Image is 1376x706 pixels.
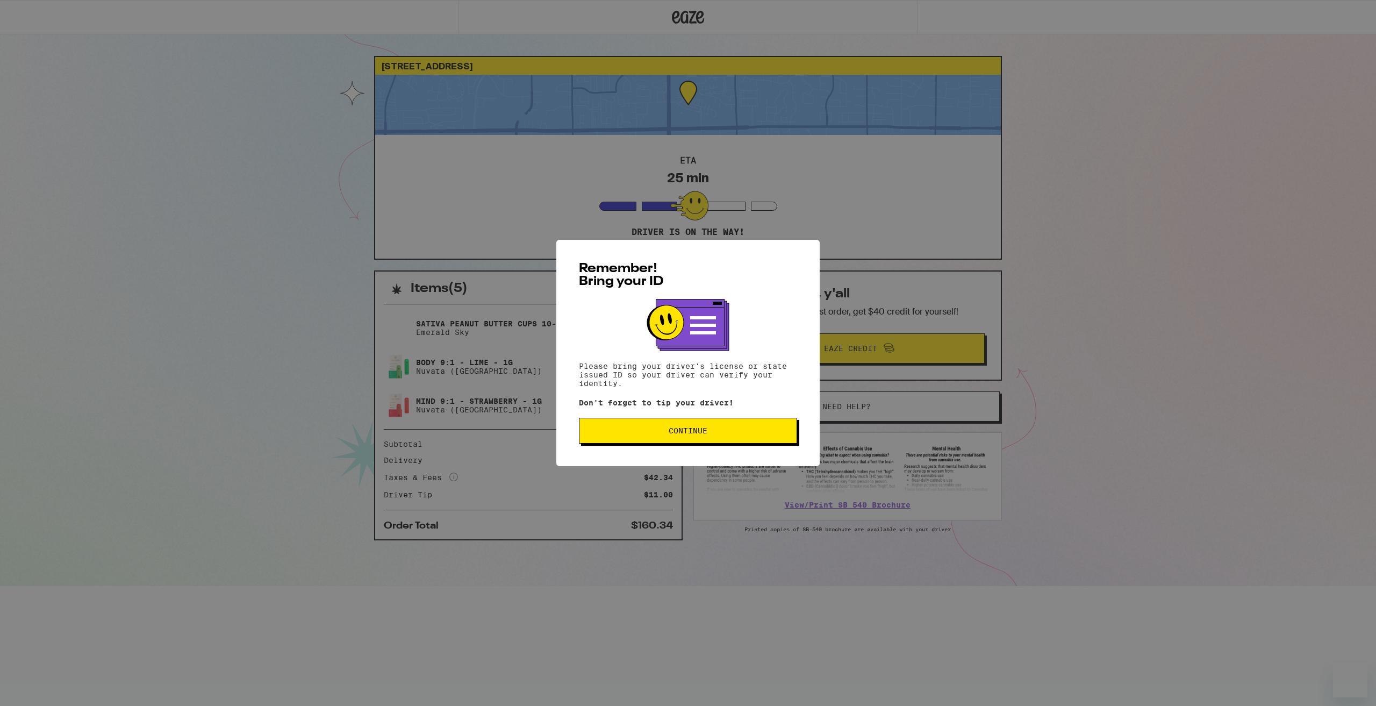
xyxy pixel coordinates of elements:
[579,398,797,407] p: Don't forget to tip your driver!
[579,262,664,288] span: Remember! Bring your ID
[669,427,707,434] span: Continue
[1333,663,1367,697] iframe: Button to launch messaging window
[579,418,797,444] button: Continue
[579,362,797,388] p: Please bring your driver's license or state issued ID so your driver can verify your identity.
